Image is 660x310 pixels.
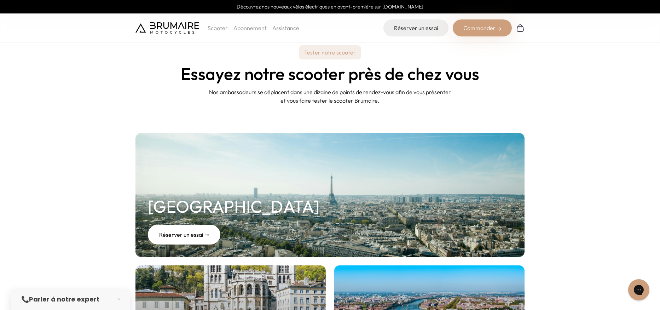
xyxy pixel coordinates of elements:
div: Réserver un essai ➞ [148,225,220,245]
iframe: Gorgias live chat messenger [625,277,653,303]
div: Commander [453,19,512,36]
img: Brumaire Motocycles [135,22,199,34]
img: right-arrow-2.png [497,27,501,31]
a: [GEOGRAPHIC_DATA] Réserver un essai ➞ [135,133,525,257]
h1: Essayez notre scooter près de chez vous [181,65,479,82]
p: Nos ambassadeurs se déplacent dans une dizaine de points de rendez-vous afin de vous présenter et... [206,88,454,105]
a: Assistance [272,24,299,31]
img: Panier [516,24,525,32]
a: Abonnement [233,24,267,31]
p: Scooter [208,24,228,32]
h2: [GEOGRAPHIC_DATA] [148,194,319,219]
p: Tester notre scooter [299,45,361,59]
a: Réserver un essai [383,19,448,36]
